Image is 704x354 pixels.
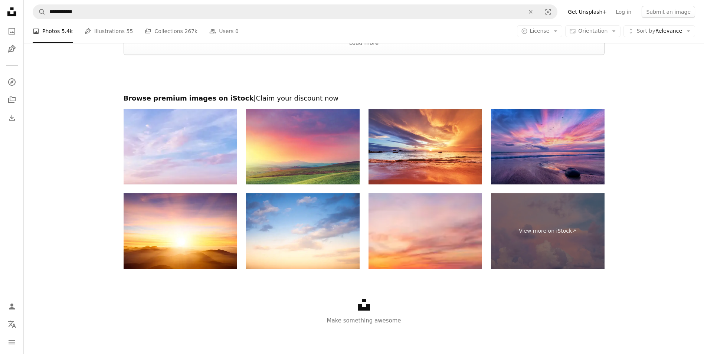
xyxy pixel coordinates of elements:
span: 0 [235,27,239,35]
img: Colorful sunset twilight sky [369,193,482,269]
img: Sunset / sunrise with clouds, light rays and other atmospheric effect [246,193,360,269]
button: Orientation [565,25,620,37]
button: Language [4,317,19,332]
a: Home — Unsplash [4,4,19,21]
span: Orientation [578,28,608,34]
button: License [517,25,563,37]
img: sunset [124,193,237,269]
span: | Claim your discount now [253,94,338,102]
a: Users 0 [209,19,239,43]
a: Explore [4,75,19,89]
button: Submit an image [642,6,695,18]
button: Sort byRelevance [623,25,695,37]
img: Sunset Ocean Bird Surreal Inspiration Beautiful Nature Beach Ethereal Sunrise [491,109,605,184]
button: Search Unsplash [33,5,46,19]
p: Make something awesome [24,316,704,325]
a: Illustrations [4,42,19,56]
span: Relevance [636,27,682,35]
span: License [530,28,550,34]
a: View more on iStock↗ [491,193,605,269]
a: Download History [4,110,19,125]
span: Sort by [636,28,655,34]
button: Visual search [539,5,557,19]
h2: Browse premium images on iStock [124,94,605,103]
span: 55 [127,27,133,35]
a: Log in / Sign up [4,299,19,314]
img: Sunset over Indian ocean [369,109,482,184]
button: Menu [4,335,19,350]
button: Clear [523,5,539,19]
img: Rainbow dawn in Tuscany [246,109,360,184]
a: Collections 267k [145,19,197,43]
a: Get Unsplash+ [563,6,611,18]
a: Photos [4,24,19,39]
form: Find visuals sitewide [33,4,557,19]
a: Collections [4,92,19,107]
a: Illustrations 55 [85,19,133,43]
span: 267k [184,27,197,35]
a: Log in [611,6,636,18]
img: Pastel colored romantic sky panoramic [124,109,237,184]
